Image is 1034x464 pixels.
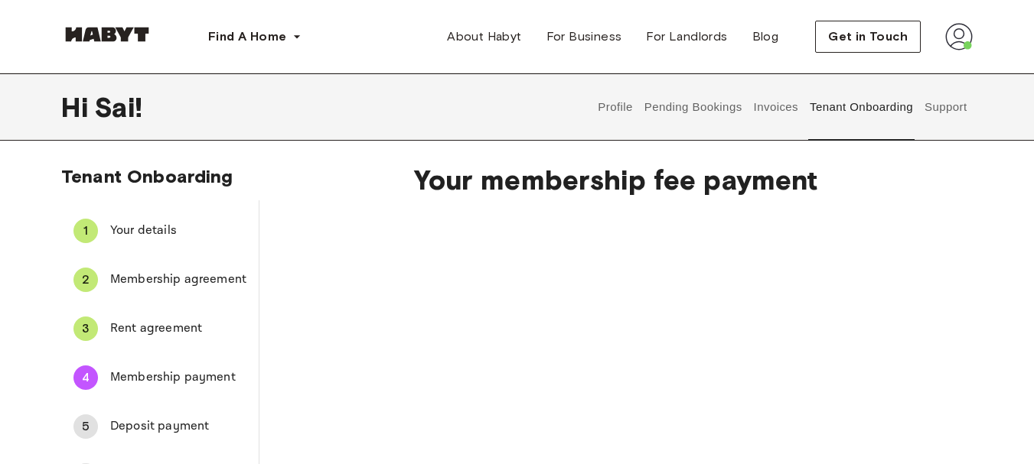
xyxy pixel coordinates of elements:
a: Blog [740,21,791,52]
a: For Business [534,21,634,52]
span: Membership agreement [110,271,246,289]
button: Get in Touch [815,21,921,53]
button: Invoices [752,73,800,141]
div: 4Membership payment [61,359,259,396]
span: Your membership fee payment [308,164,924,196]
span: About Habyt [447,28,521,46]
span: Sai ! [94,91,142,123]
div: 1 [73,219,98,243]
div: 5Deposit payment [61,408,259,445]
span: For Landlords [646,28,727,46]
span: Hi [61,91,94,123]
div: 1Your details [61,213,259,249]
span: Membership payment [110,368,246,387]
span: Find A Home [208,28,286,46]
span: For Business [546,28,622,46]
span: Get in Touch [828,28,908,46]
div: 2Membership agreement [61,261,259,298]
img: avatar [945,23,973,50]
span: Blog [752,28,779,46]
a: About Habyt [435,21,533,52]
div: 3Rent agreement [61,310,259,347]
span: Deposit payment [110,417,246,436]
div: 2 [73,268,98,292]
span: Tenant Onboarding [61,165,233,187]
span: Rent agreement [110,320,246,338]
div: 5 [73,414,98,439]
div: 3 [73,316,98,341]
div: 4 [73,365,98,390]
button: Find A Home [196,21,314,52]
button: Tenant Onboarding [808,73,915,141]
button: Profile [596,73,635,141]
img: Habyt [61,27,153,42]
div: user profile tabs [592,73,973,141]
span: Your details [110,222,246,240]
button: Support [922,73,969,141]
a: For Landlords [634,21,739,52]
button: Pending Bookings [642,73,744,141]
